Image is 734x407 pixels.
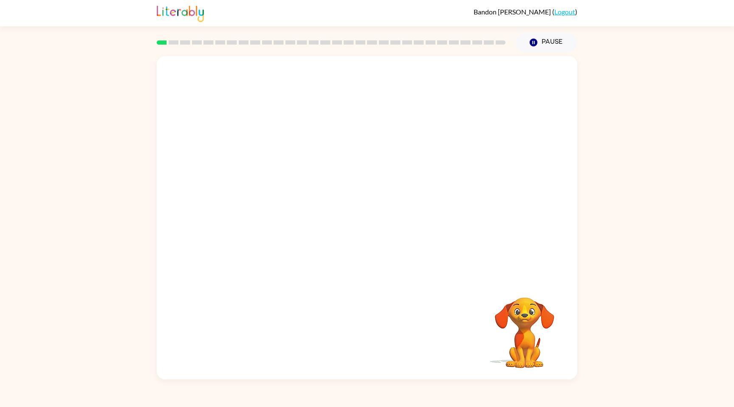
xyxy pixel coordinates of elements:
div: ( ) [474,8,577,16]
video: Your browser must support playing .mp4 files to use Literably. Please try using another browser. [482,284,567,369]
a: Logout [554,8,575,16]
span: Bandon [PERSON_NAME] [474,8,552,16]
img: Literably [157,3,204,22]
button: Pause [516,33,577,52]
